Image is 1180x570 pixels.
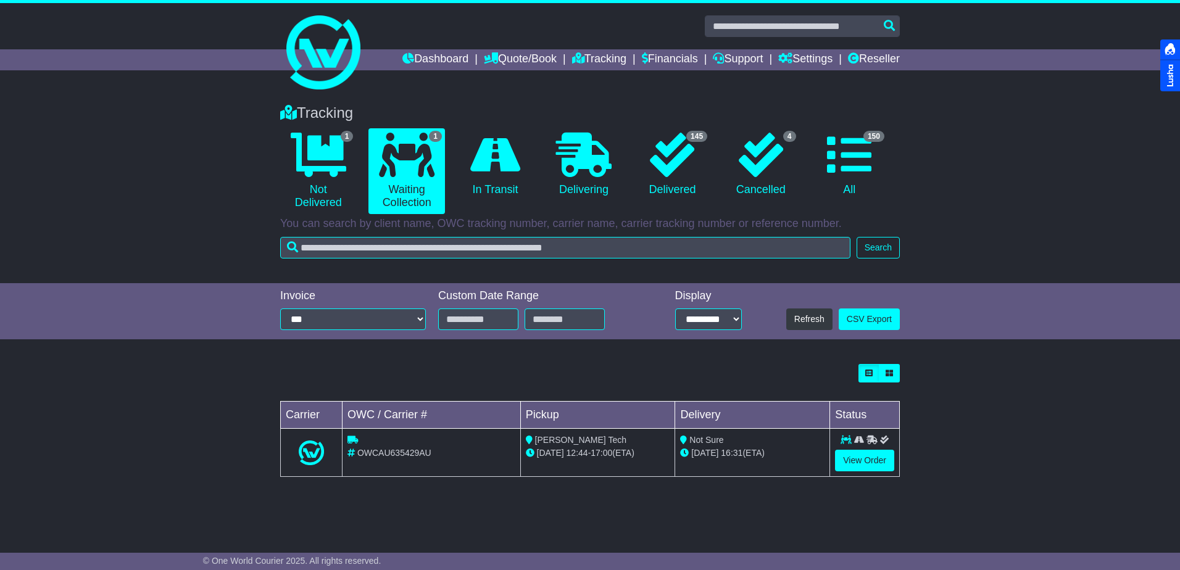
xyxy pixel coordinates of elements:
span: OWCAU635429AU [357,448,431,458]
td: OWC / Carrier # [343,402,521,429]
span: [DATE] [537,448,564,458]
div: Tracking [274,104,906,122]
a: 1 Not Delivered [280,128,356,214]
p: You can search by client name, OWC tracking number, carrier name, carrier tracking number or refe... [280,217,900,231]
a: Quote/Book [484,49,557,70]
img: One_World_Courier.png [299,440,323,465]
span: 150 [863,131,884,142]
button: Search [857,237,900,258]
td: Carrier [281,402,343,429]
span: [PERSON_NAME] Tech [535,435,626,445]
a: Reseller [848,49,900,70]
span: Not Sure [689,435,723,445]
a: 150 All [812,128,887,201]
span: 4 [783,131,796,142]
td: Pickup [520,402,675,429]
div: - (ETA) [526,447,670,460]
a: 145 Delivered [634,128,710,201]
a: 4 Cancelled [723,128,799,201]
a: Tracking [572,49,626,70]
a: Delivering [546,128,621,201]
td: Delivery [675,402,830,429]
span: 1 [429,131,442,142]
a: 1 Waiting Collection [368,128,444,214]
a: View Order [835,450,894,471]
button: Refresh [786,308,833,330]
div: Custom Date Range [438,289,636,303]
span: 12:44 [567,448,588,458]
span: 145 [686,131,707,142]
a: Support [713,49,763,70]
span: 17:00 [591,448,612,458]
a: Dashboard [402,49,468,70]
div: (ETA) [680,447,825,460]
div: Invoice [280,289,426,303]
div: Display [675,289,742,303]
a: Settings [778,49,833,70]
span: [DATE] [691,448,718,458]
a: CSV Export [839,308,900,330]
td: Status [830,402,900,429]
span: 1 [341,131,354,142]
a: Financials [642,49,698,70]
span: 16:31 [721,448,742,458]
span: © One World Courier 2025. All rights reserved. [203,556,381,566]
a: In Transit [457,128,533,201]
